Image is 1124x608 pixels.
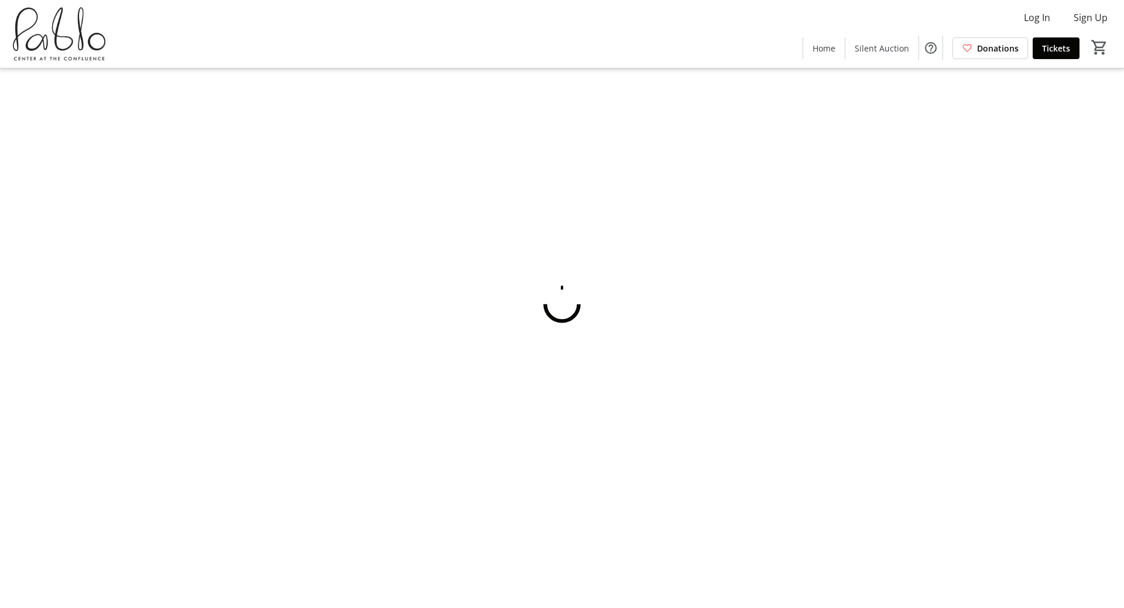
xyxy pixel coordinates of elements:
[1064,8,1117,27] button: Sign Up
[803,37,845,59] a: Home
[952,37,1028,59] a: Donations
[813,42,835,54] span: Home
[7,5,111,63] img: Pablo Center's Logo
[855,42,909,54] span: Silent Auction
[1042,42,1070,54] span: Tickets
[1033,37,1080,59] a: Tickets
[845,37,919,59] a: Silent Auction
[1015,8,1060,27] button: Log In
[919,36,943,60] button: Help
[977,42,1019,54] span: Donations
[1024,11,1050,25] span: Log In
[1074,11,1108,25] span: Sign Up
[1089,37,1110,58] button: Cart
